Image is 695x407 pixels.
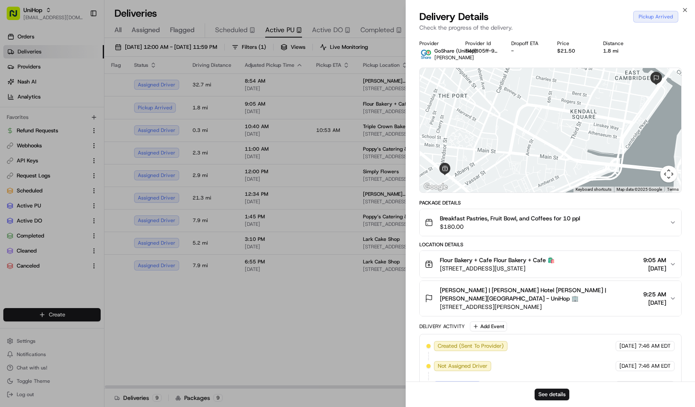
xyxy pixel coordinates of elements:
[470,321,507,331] button: Add Event
[28,88,106,94] div: We're available if you need us!
[557,40,590,47] div: Price
[465,48,498,54] button: 549805ff-9314-4646-aa63-0ef4cc3d3059
[616,187,662,192] span: Map data ©2025 Google
[419,323,465,330] div: Delivery Activity
[557,48,590,54] div: $21.50
[619,362,637,370] span: [DATE]
[638,362,671,370] span: 7:46 AM EDT
[8,33,152,46] p: Welcome 👋
[643,264,666,273] span: [DATE]
[643,290,666,298] span: 9:25 AM
[71,121,77,128] div: 💻
[619,342,637,350] span: [DATE]
[22,53,138,62] input: Clear
[440,256,555,264] span: Flour Bakery + Cafe Flour Bakery + Cafe 🛍️
[438,362,487,370] span: Not Assigned Driver
[434,48,477,54] span: GoShare (UniHop)
[420,251,681,278] button: Flour Bakery + Cafe Flour Bakery + Cafe 🛍️[STREET_ADDRESS][US_STATE]9:05 AM[DATE]
[67,117,137,132] a: 💻API Documentation
[419,40,452,47] div: Provider
[422,182,449,192] a: Open this area in Google Maps (opens a new window)
[8,8,25,25] img: Nash
[660,166,677,182] button: Map camera controls
[434,54,474,61] span: [PERSON_NAME]
[667,187,679,192] a: Terms
[419,23,682,32] p: Check the progress of the delivery.
[511,48,544,54] div: -
[440,303,640,311] span: [STREET_ADDRESS][PERSON_NAME]
[8,121,15,128] div: 📗
[8,79,23,94] img: 1736555255976-a54dd68f-1ca7-489b-9aae-adbdc363a1c4
[440,222,580,231] span: $180.00
[83,141,101,147] span: Pylon
[440,286,640,303] span: [PERSON_NAME] | [PERSON_NAME] Hotel [PERSON_NAME] | [PERSON_NAME][GEOGRAPHIC_DATA] - UniHop 🏢
[5,117,67,132] a: 📗Knowledge Base
[603,40,636,47] div: Distance
[59,141,101,147] a: Powered byPylon
[535,389,569,400] button: See details
[643,256,666,264] span: 9:05 AM
[79,121,134,129] span: API Documentation
[576,187,611,192] button: Keyboard shortcuts
[638,342,671,350] span: 7:46 AM EDT
[28,79,137,88] div: Start new chat
[440,214,580,222] span: Breakfast Pastries, Fruit Bowl, and Coffees for 10 ppl
[440,264,555,273] span: [STREET_ADDRESS][US_STATE]
[643,298,666,307] span: [DATE]
[17,121,64,129] span: Knowledge Base
[419,200,682,206] div: Package Details
[465,40,498,47] div: Provider Id
[419,10,489,23] span: Delivery Details
[603,48,636,54] div: 1.8 mi
[420,209,681,236] button: Breakfast Pastries, Fruit Bowl, and Coffees for 10 ppl$180.00
[511,40,544,47] div: Dropoff ETA
[438,342,504,350] span: Created (Sent To Provider)
[420,281,681,316] button: [PERSON_NAME] | [PERSON_NAME] Hotel [PERSON_NAME] | [PERSON_NAME][GEOGRAPHIC_DATA] - UniHop 🏢[STR...
[422,182,449,192] img: Google
[419,241,682,248] div: Location Details
[142,82,152,92] button: Start new chat
[419,48,433,61] img: goshare_logo.png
